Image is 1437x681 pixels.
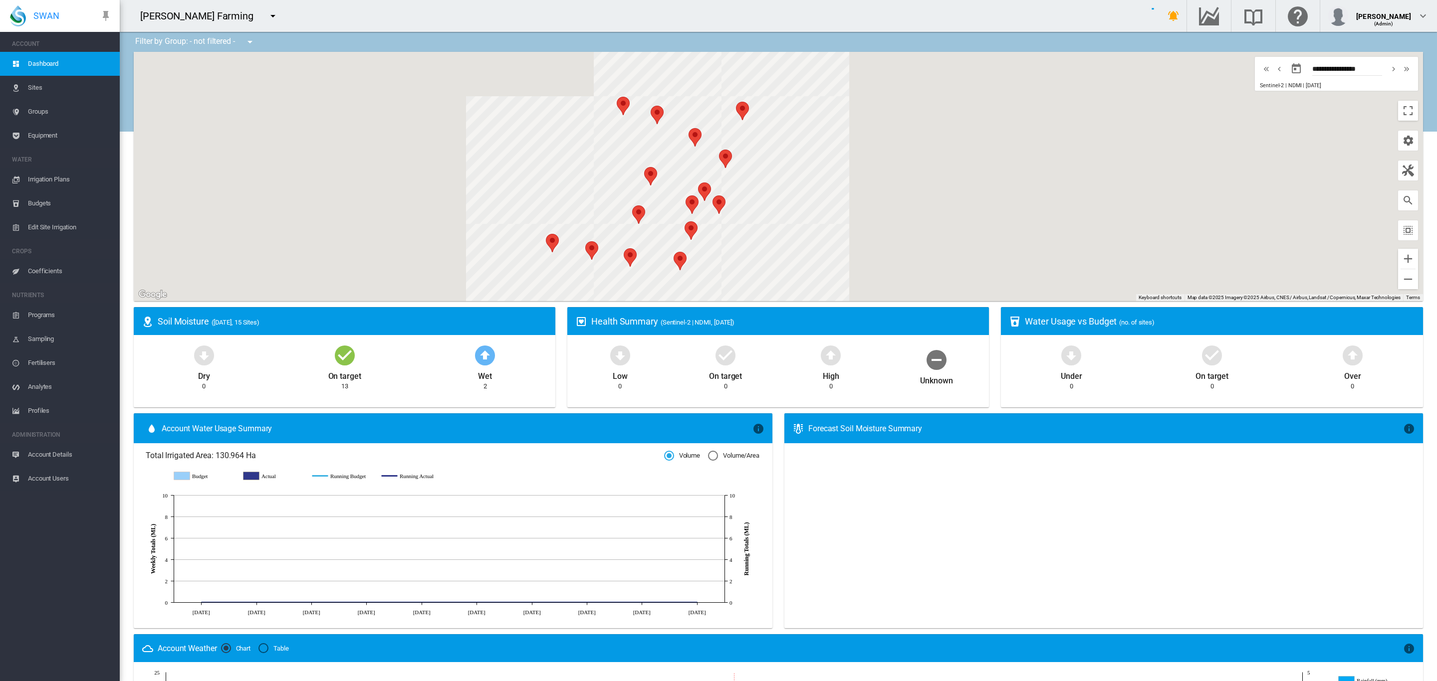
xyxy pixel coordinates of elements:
[193,609,210,615] tspan: [DATE]
[28,76,112,100] span: Sites
[736,102,749,120] div: NDMI: Colee M
[328,367,361,382] div: On target
[258,644,289,653] md-radio-button: Table
[468,609,485,615] tspan: [DATE]
[12,287,112,303] span: NUTRIENTS
[475,600,479,604] circle: Running Actual 17 Aug 0
[1406,295,1420,300] a: Terms
[1307,670,1310,676] tspan: 5
[28,443,112,467] span: Account Details
[686,195,699,214] div: NDMI: Colee Asparagus
[632,205,645,224] div: NDMI: Colee G
[1274,63,1285,75] md-icon: icon-chevron-left
[925,347,949,371] md-icon: icon-minus-circle
[1303,82,1321,89] span: | [DATE]
[1398,269,1418,289] button: Zoom out
[752,422,764,434] md-icon: icon-information
[685,221,698,240] div: NDMI: Colee F
[381,472,441,481] g: Running Actual
[165,514,168,520] tspan: 8
[33,9,59,22] span: SWAN
[28,259,112,283] span: Coefficients
[162,423,752,434] span: Account Water Usage Summary
[1200,343,1224,367] md-icon: icon-checkbox-marked-circle
[28,327,112,351] span: Sampling
[12,427,112,443] span: ADMINISTRATION
[1401,63,1412,75] md-icon: icon-chevron-double-right
[1139,294,1182,301] button: Keyboard shortcuts
[478,367,492,382] div: Wet
[1341,343,1365,367] md-icon: icon-arrow-up-bold-circle
[142,642,154,654] md-icon: icon-weather-cloudy
[1328,6,1348,26] img: profile.jpg
[729,557,732,563] tspan: 4
[142,316,154,328] md-icon: icon-map-marker-radius
[364,600,368,604] circle: Running Actual 3 Aug 0
[1025,315,1415,328] div: Water Usage vs Budget
[1286,10,1310,22] md-icon: Click here for help
[546,234,559,252] div: NDMI: Colee B
[10,5,26,26] img: SWAN-Landscape-Logo-Colour-drop.png
[1210,382,1214,391] div: 0
[585,600,589,604] circle: Running Actual 31 Aug 0
[1403,422,1415,434] md-icon: icon-information
[413,609,431,615] tspan: [DATE]
[1402,194,1414,206] md-icon: icon-magnify
[136,288,169,301] img: Google
[661,319,734,326] span: (Sentinel-2 | NDMI, [DATE])
[165,535,168,541] tspan: 6
[591,315,981,328] div: Health Summary
[709,367,742,382] div: On target
[12,243,112,259] span: CROPS
[695,600,699,604] circle: Running Actual 14 Sept 0
[724,382,727,391] div: 0
[309,600,313,604] circle: Running Actual 27 Jul 0
[202,382,206,391] div: 0
[698,182,711,201] div: NDMI: Colee K
[140,9,262,23] div: [PERSON_NAME] Farming
[244,36,256,48] md-icon: icon-menu-down
[28,100,112,124] span: Groups
[28,303,112,327] span: Programs
[633,609,651,615] tspan: [DATE]
[150,524,157,574] tspan: Weekly Totals (ML)
[243,472,302,481] g: Actual
[1356,7,1411,17] div: [PERSON_NAME]
[618,382,622,391] div: 0
[1009,316,1021,328] md-icon: icon-cup-water
[221,644,251,653] md-radio-button: Chart
[1402,224,1414,236] md-icon: icon-select-all
[640,600,644,604] circle: Running Actual 7 Sept 0
[1398,101,1418,121] button: Toggle fullscreen view
[708,451,759,461] md-radio-button: Volume/Area
[254,600,258,604] circle: Running Actual 20 Jul 0
[1196,367,1228,382] div: On target
[240,32,260,52] button: icon-menu-down
[608,343,632,367] md-icon: icon-arrow-down-bold-circle
[1286,59,1306,79] button: md-calendar
[829,382,833,391] div: 0
[689,609,706,615] tspan: [DATE]
[743,522,750,576] tspan: Running Totals (ML)
[617,97,630,115] div: NDMI: Colee Q
[212,319,259,326] span: ([DATE], 15 Sites)
[146,450,664,461] span: Total Irrigated Area: 130.964 Ha
[136,288,169,301] a: Open this area in Google Maps (opens a new window)
[358,609,375,615] tspan: [DATE]
[12,152,112,168] span: WATER
[578,609,596,615] tspan: [DATE]
[729,493,735,499] tspan: 10
[729,535,732,541] tspan: 6
[1387,63,1400,75] button: icon-chevron-right
[664,451,700,461] md-radio-button: Volume
[792,422,804,434] md-icon: icon-thermometer-lines
[267,10,279,22] md-icon: icon-menu-down
[473,343,497,367] md-icon: icon-arrow-up-bold-circle
[1273,63,1286,75] button: icon-chevron-left
[1398,249,1418,269] button: Zoom in
[808,423,1403,434] div: Forecast Soil Moisture Summary
[575,316,587,328] md-icon: icon-heart-box-outline
[158,643,217,654] div: Account Weather
[1260,82,1301,89] span: Sentinel-2 | NDMI
[823,367,839,382] div: High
